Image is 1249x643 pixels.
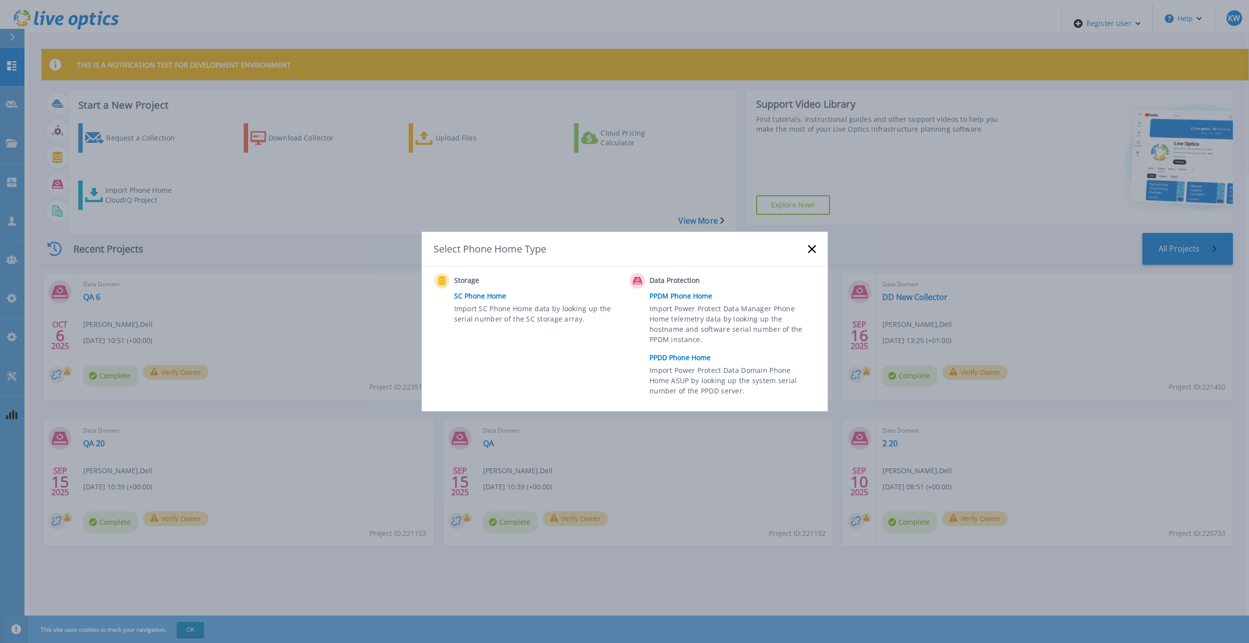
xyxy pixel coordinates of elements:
div: Select Phone Home Type [434,242,547,255]
a: PPDD Phone Home [649,350,820,365]
span: Import Power Protect Data Manager Phone Home telemetry data by looking up the hostname and softwa... [649,303,812,348]
span: Data Protection [649,275,747,287]
a: PPDM Phone Home [649,289,820,303]
a: SC Phone Home [454,289,625,303]
span: Import Power Protect Data Domain Phone Home ASUP by looking up the system serial number of the PP... [649,365,812,399]
span: Import SC Phone Home data by looking up the serial number of the SC storage array. [454,303,617,326]
span: Storage [454,275,552,287]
